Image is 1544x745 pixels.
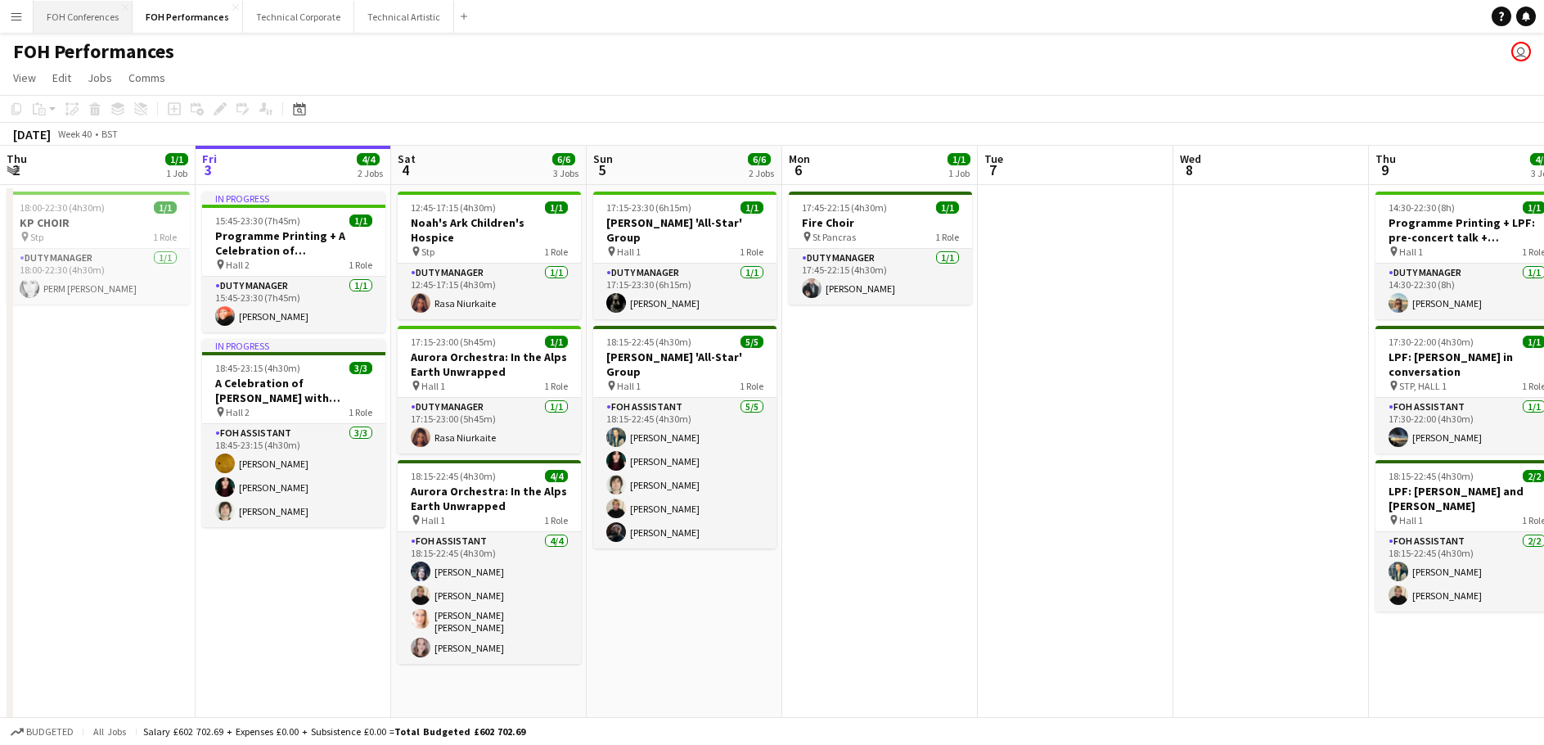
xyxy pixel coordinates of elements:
span: 1/1 [948,153,970,165]
span: 1/1 [936,201,959,214]
div: In progress15:45-23:30 (7h45m)1/1Programme Printing + A Celebration of [PERSON_NAME] with [PERSON... [202,192,385,332]
h1: FOH Performances [13,39,174,64]
app-job-card: 17:45-22:15 (4h30m)1/1Fire Choir St Pancras1 RoleDuty Manager1/117:45-22:15 (4h30m)[PERSON_NAME] [789,192,972,305]
h3: Programme Printing + A Celebration of [PERSON_NAME] with [PERSON_NAME] and [PERSON_NAME] [202,228,385,258]
button: Budgeted [8,723,76,741]
span: 14:30-22:30 (8h) [1389,201,1455,214]
span: 1/1 [545,201,568,214]
div: Salary £602 702.69 + Expenses £0.00 + Subsistence £0.00 = [143,725,525,738]
h3: KP CHOIR [7,215,190,230]
a: Jobs [81,67,119,88]
span: Sat [398,151,416,166]
span: St Pancras [813,231,856,243]
h3: A Celebration of [PERSON_NAME] with [PERSON_NAME] and [PERSON_NAME] [202,376,385,405]
app-job-card: In progress18:45-23:15 (4h30m)3/3A Celebration of [PERSON_NAME] with [PERSON_NAME] and [PERSON_NA... [202,339,385,527]
span: Hall 1 [421,514,445,526]
span: 9 [1373,160,1396,179]
span: Total Budgeted £602 702.69 [394,725,525,738]
span: Hall 1 [1399,246,1423,258]
span: 6/6 [552,153,575,165]
h3: Fire Choir [789,215,972,230]
span: 17:45-22:15 (4h30m) [802,201,887,214]
span: 18:15-22:45 (4h30m) [411,470,496,482]
span: 3 [200,160,217,179]
span: 1 Role [544,514,568,526]
span: 1 Role [935,231,959,243]
span: 1 Role [349,406,372,418]
span: Hall 1 [617,380,641,392]
span: 1/1 [165,153,188,165]
span: 5/5 [740,336,763,348]
div: 2 Jobs [749,167,774,179]
span: Hall 1 [421,380,445,392]
span: Sun [593,151,613,166]
span: Edit [52,70,71,85]
div: [DATE] [13,126,51,142]
h3: Aurora Orchestra: In the Alps Earth Unwrapped [398,484,581,513]
app-job-card: 12:45-17:15 (4h30m)1/1Noah's Ark Children's Hospice Stp1 RoleDuty Manager1/112:45-17:15 (4h30m)Ra... [398,192,581,319]
app-job-card: 17:15-23:00 (5h45m)1/1Aurora Orchestra: In the Alps Earth Unwrapped Hall 11 RoleDuty Manager1/117... [398,326,581,454]
span: All jobs [90,725,129,738]
span: 1 Role [544,246,568,258]
app-job-card: 18:15-22:45 (4h30m)5/5[PERSON_NAME] 'All-Star' Group Hall 11 RoleFOH Assistant5/518:15-22:45 (4h3... [593,326,777,549]
h3: Aurora Orchestra: In the Alps Earth Unwrapped [398,350,581,379]
app-card-role: Duty Manager1/117:45-22:15 (4h30m)[PERSON_NAME] [789,249,972,305]
div: 1 Job [948,167,970,179]
span: 18:00-22:30 (4h30m) [20,201,105,214]
span: 2 [4,160,27,179]
span: 1/1 [545,336,568,348]
h3: [PERSON_NAME] 'All-Star' Group [593,215,777,245]
span: Hall 1 [1399,514,1423,526]
app-card-role: Duty Manager1/117:15-23:30 (6h15m)[PERSON_NAME] [593,264,777,319]
div: 2 Jobs [358,167,383,179]
span: Wed [1180,151,1201,166]
span: Hall 2 [226,406,250,418]
span: 1 Role [544,380,568,392]
span: Jobs [88,70,112,85]
span: 8 [1177,160,1201,179]
span: 18:15-22:45 (4h30m) [1389,470,1474,482]
div: In progress [202,192,385,205]
span: Week 40 [54,128,95,140]
div: 3 Jobs [553,167,578,179]
span: 1 Role [740,246,763,258]
app-card-role: Duty Manager1/112:45-17:15 (4h30m)Rasa Niurkaite [398,264,581,319]
app-card-role: Duty Manager1/117:15-23:00 (5h45m)Rasa Niurkaite [398,398,581,454]
span: 15:45-23:30 (7h45m) [215,214,300,227]
div: 17:15-23:30 (6h15m)1/1[PERSON_NAME] 'All-Star' Group Hall 11 RoleDuty Manager1/117:15-23:30 (6h15... [593,192,777,319]
a: View [7,67,43,88]
h3: Noah's Ark Children's Hospice [398,215,581,245]
app-card-role: FOH Assistant4/418:15-22:45 (4h30m)[PERSON_NAME][PERSON_NAME][PERSON_NAME] [PERSON_NAME][PERSON_N... [398,532,581,664]
span: 7 [982,160,1003,179]
span: Mon [789,151,810,166]
app-job-card: 18:00-22:30 (4h30m)1/1KP CHOIR Stp1 RoleDuty Manager1/118:00-22:30 (4h30m)PERM [PERSON_NAME] [7,192,190,305]
span: Thu [7,151,27,166]
span: Hall 2 [226,259,250,271]
span: 17:15-23:00 (5h45m) [411,336,496,348]
button: FOH Conferences [34,1,133,33]
span: Stp [421,246,434,258]
span: 18:15-22:45 (4h30m) [606,336,691,348]
span: 1/1 [349,214,372,227]
span: STP, HALL 1 [1399,380,1447,392]
app-job-card: 18:15-22:45 (4h30m)4/4Aurora Orchestra: In the Alps Earth Unwrapped Hall 11 RoleFOH Assistant4/41... [398,460,581,664]
app-card-role: FOH Assistant3/318:45-23:15 (4h30m)[PERSON_NAME][PERSON_NAME][PERSON_NAME] [202,424,385,527]
span: 17:30-22:00 (4h30m) [1389,336,1474,348]
span: 18:45-23:15 (4h30m) [215,362,300,374]
a: Comms [122,67,172,88]
span: 5 [591,160,613,179]
span: 6/6 [748,153,771,165]
app-user-avatar: Visitor Services [1511,42,1531,61]
app-card-role: Duty Manager1/115:45-23:30 (7h45m)[PERSON_NAME] [202,277,385,332]
span: 17:15-23:30 (6h15m) [606,201,691,214]
span: Hall 1 [617,246,641,258]
span: Comms [128,70,165,85]
span: 1/1 [740,201,763,214]
span: Thu [1375,151,1396,166]
button: Technical Corporate [243,1,354,33]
